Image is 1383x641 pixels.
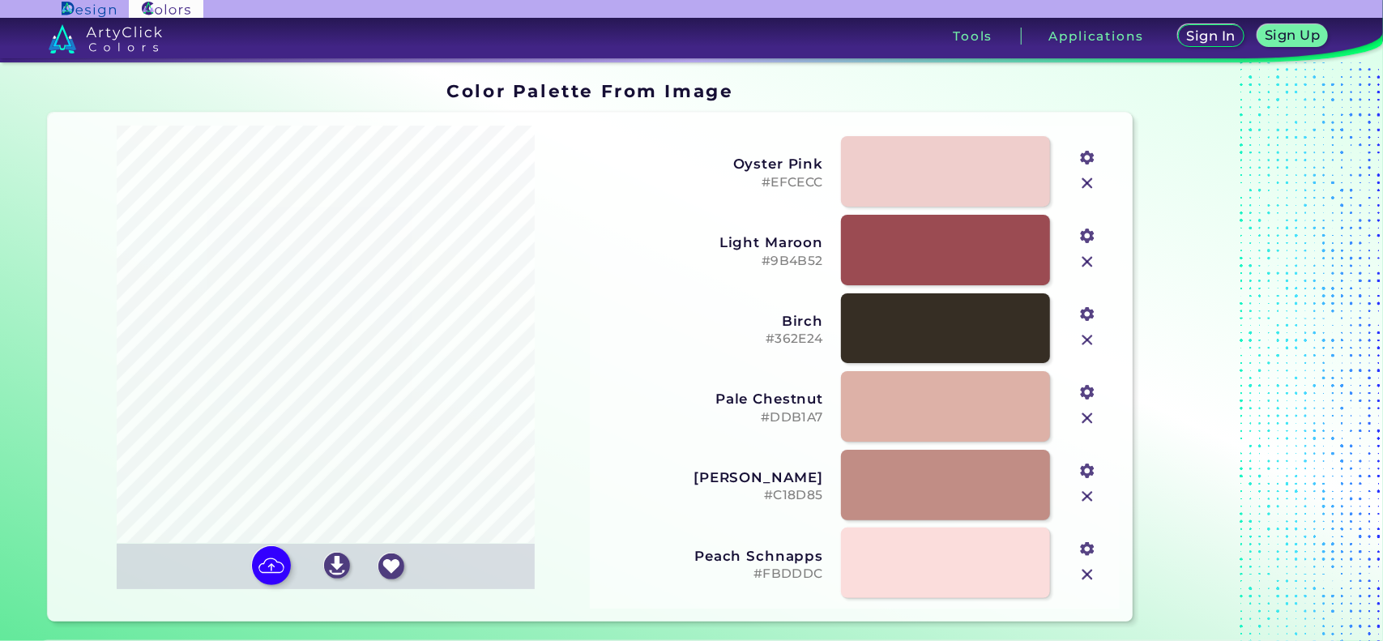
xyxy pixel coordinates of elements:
h5: #FBDDDC [603,566,823,582]
img: icon_close.svg [1077,564,1098,585]
h3: Birch [603,313,823,329]
img: icon_close.svg [1077,408,1098,429]
h5: Sign Up [1268,29,1318,41]
h3: Peach Schnapps [603,548,823,564]
h1: Color Palette From Image [446,79,733,103]
h5: #9B4B52 [603,254,823,269]
img: icon_favourite_white.svg [378,553,404,579]
img: logo_artyclick_colors_white.svg [49,24,163,53]
h5: #C18D85 [603,488,823,503]
h5: #EFCECC [603,175,823,190]
img: icon_download_white.svg [324,553,350,579]
img: icon_close.svg [1077,173,1098,194]
h3: [PERSON_NAME] [603,469,823,485]
img: icon_close.svg [1077,330,1098,351]
h3: Light Maroon [603,234,823,250]
h3: Tools [953,30,992,42]
h3: Oyster Pink [603,156,823,172]
h5: Sign In [1189,30,1233,42]
img: icon picture [252,546,291,585]
img: icon_close.svg [1077,486,1098,507]
h3: Applications [1049,30,1144,42]
a: Sign In [1181,26,1241,46]
img: icon_close.svg [1077,251,1098,272]
a: Sign Up [1261,26,1325,46]
h3: Pale Chestnut [603,391,823,407]
h5: #362E24 [603,331,823,347]
img: ArtyClick Design logo [62,2,116,17]
h5: #DDB1A7 [603,410,823,425]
